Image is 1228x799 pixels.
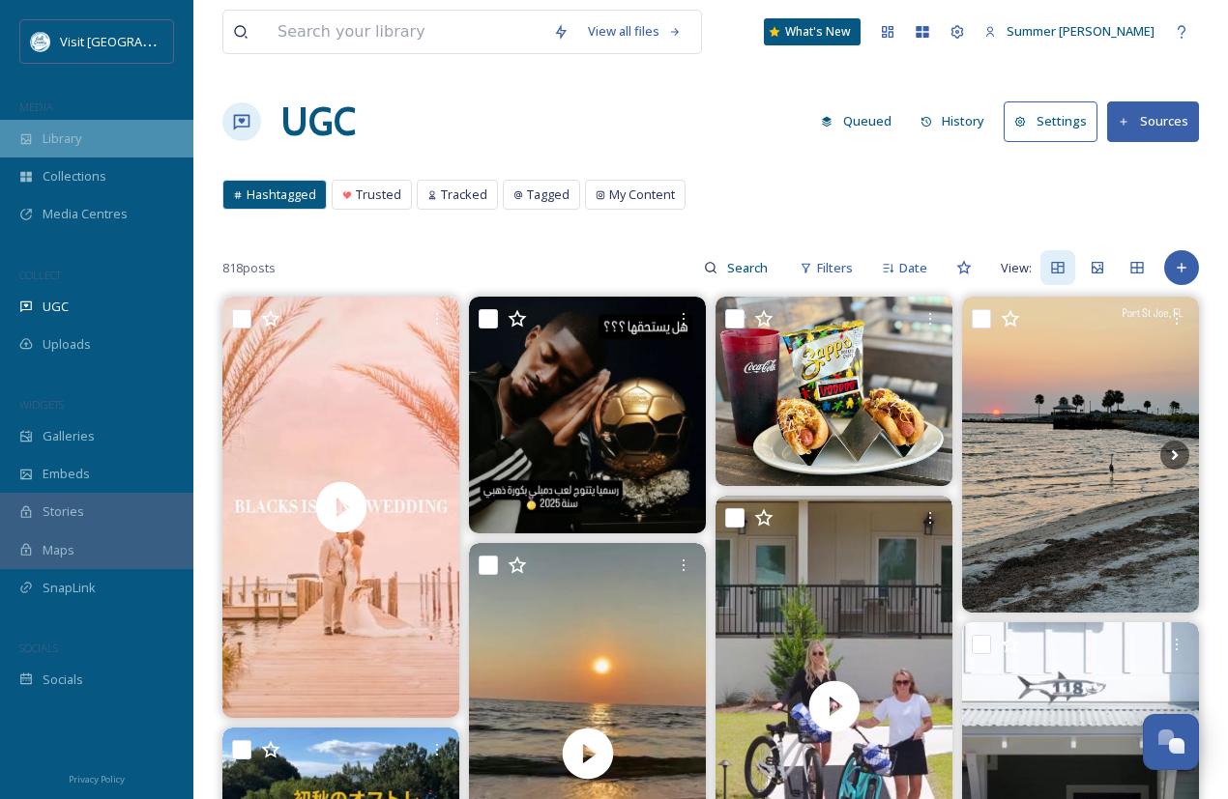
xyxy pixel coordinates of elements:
[247,185,316,204] span: Hashtagged
[222,297,459,718] video: Calling all 2026 brides ✨ Blacks Island is your dream destination for a small, intimate wedding. ...
[19,397,64,412] span: WIDGETS
[469,297,706,533] img: #psj
[817,259,853,277] span: Filters
[222,259,276,277] span: 818 posts
[441,185,487,204] span: Tracked
[356,185,401,204] span: Trusted
[43,465,90,483] span: Embeds
[60,32,210,50] span: Visit [GEOGRAPHIC_DATA]
[280,93,356,151] a: UGC
[716,297,952,486] img: CHILI DOGS!!!! #capesanblasflorida #gulfcountyfl #longbills
[962,297,1199,613] img: Weekend recap💙🌅 #forgottencoast #apalachicola #portstjoe #stgeorgeisland #coastalliving #beach #f...
[811,102,901,140] button: Queued
[811,102,911,140] a: Queued
[43,335,91,354] span: Uploads
[911,102,995,140] button: History
[43,502,84,521] span: Stories
[1001,259,1032,277] span: View:
[527,185,570,204] span: Tagged
[1107,101,1199,141] button: Sources
[1007,22,1155,40] span: Summer [PERSON_NAME]
[31,32,50,51] img: download%20%282%29.png
[43,167,106,185] span: Collections
[1004,101,1097,141] button: Settings
[222,297,459,718] img: thumbnail
[69,773,125,785] span: Privacy Policy
[1143,714,1199,770] button: Open Chat
[764,18,861,45] a: What's New
[609,185,675,204] span: My Content
[19,100,53,114] span: MEDIA
[19,641,58,655] span: SOCIALS
[43,129,81,148] span: Library
[43,205,128,223] span: Media Centres
[578,13,691,50] a: View all files
[43,579,96,597] span: SnapLink
[268,11,543,53] input: Search your library
[717,248,780,287] input: Search
[43,671,83,689] span: Socials
[43,541,74,559] span: Maps
[19,268,61,282] span: COLLECT
[43,298,69,316] span: UGC
[975,13,1164,50] a: Summer [PERSON_NAME]
[899,259,927,277] span: Date
[43,427,95,445] span: Galleries
[1004,101,1107,141] a: Settings
[69,766,125,789] a: Privacy Policy
[911,102,1005,140] a: History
